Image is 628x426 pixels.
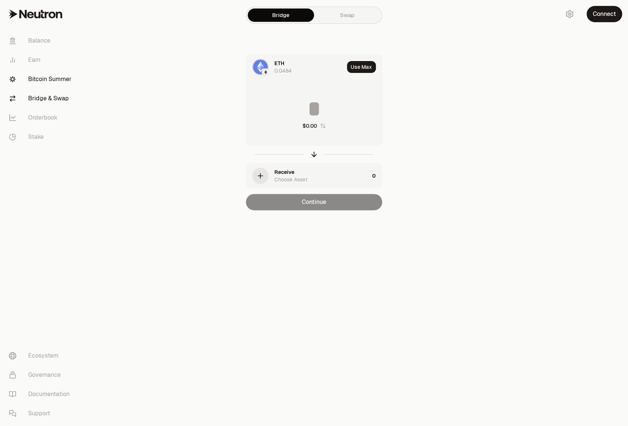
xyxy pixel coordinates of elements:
a: Documentation [3,385,80,404]
div: Receive [274,168,294,176]
div: ReceiveChoose Asset [246,163,369,188]
button: ReceiveChoose Asset0 [246,163,382,188]
div: 0 [372,163,382,188]
button: $0.00 [303,122,326,130]
a: Swap [314,9,380,22]
img: ETH Logo [253,60,268,74]
div: $0.00 [303,122,317,130]
img: Ethereum Logo [263,69,268,75]
div: ETH LogoEthereum LogoEthereum LogoETH0.0484 [246,54,344,80]
button: Use Max [347,61,376,73]
a: Balance [3,31,80,50]
button: Connect [587,6,622,22]
a: Bitcoin Summer [3,70,80,89]
a: Orderbook [3,108,80,127]
div: Choose Asset [274,176,307,183]
span: ETH [274,60,284,67]
a: Ecosystem [3,346,80,365]
a: Bridge & Swap [3,89,80,108]
a: Governance [3,365,80,385]
a: Support [3,404,80,423]
a: Bridge [248,9,314,22]
a: Stake [3,127,80,147]
div: 0.0484 [274,67,292,74]
a: Earn [3,50,80,70]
